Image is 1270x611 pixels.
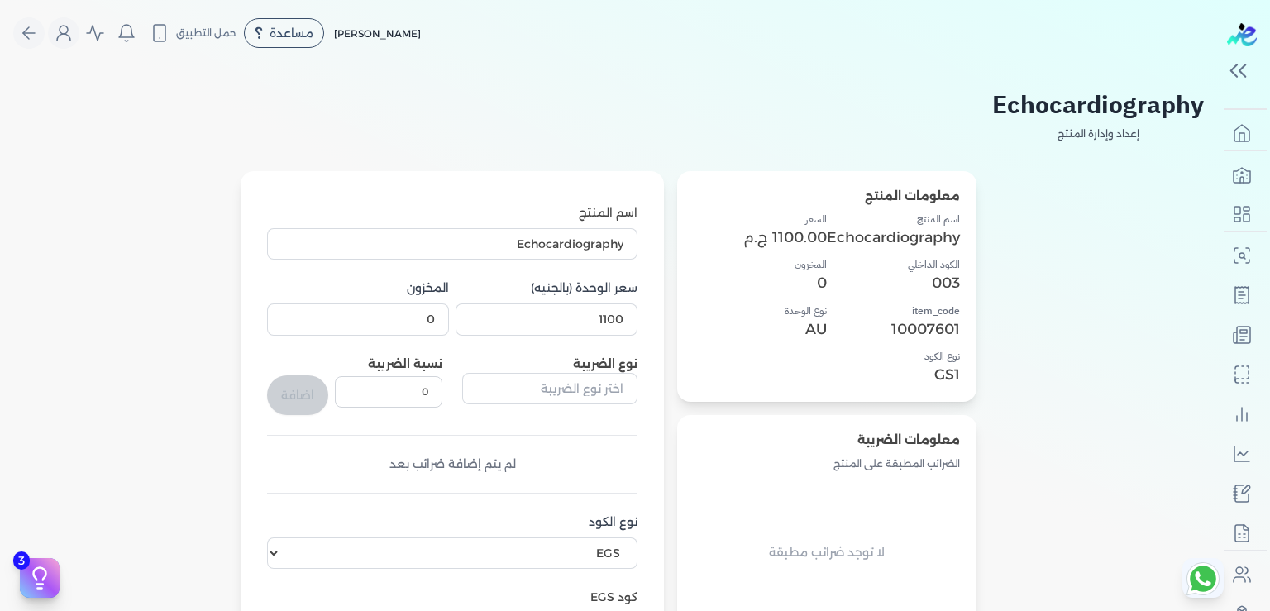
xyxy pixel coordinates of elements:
[769,542,885,564] p: لا توجد ضرائب مطبقة
[267,589,637,606] label: كود EGS
[267,228,637,260] input: اكتب اسم المنتج هنا
[827,303,960,318] h4: item_code
[334,27,421,40] span: [PERSON_NAME]
[694,257,827,272] h4: المخزون
[694,227,827,248] p: 1100.00 ج.م
[456,279,637,297] label: سعر الوحدة (بالجنيه)
[270,27,313,39] span: مساعدة
[865,189,960,203] span: معلومات المنتج
[267,456,637,473] div: لم يتم إضافة ضرائب بعد
[827,364,960,385] p: GS1
[267,303,449,335] input: 00000
[573,356,637,371] label: نوع الضريبة
[462,373,637,404] input: اختر نوع الضريبة
[694,212,827,227] h4: السعر
[20,558,60,598] button: 3
[368,356,442,371] label: نسبة الضريبة
[13,551,30,570] span: 3
[694,318,827,340] p: AU
[176,26,236,41] span: حمل التطبيق
[827,257,960,272] h4: الكود الداخلي
[827,318,960,340] p: 10007601
[694,303,827,318] h4: نوع الوحدة
[827,212,960,227] h4: اسم المنتج
[335,376,442,408] input: نسبة الضريبة
[694,453,960,475] p: الضرائب المطبقة على المنتج
[244,18,324,48] div: مساعدة
[267,204,637,222] label: اسم المنتج
[827,349,960,364] h4: نوع الكود
[462,373,637,411] button: اختر نوع الضريبة
[827,227,960,248] p: Echocardiography
[827,272,960,294] p: 003
[992,123,1204,145] p: إعداد وإدارة المنتج
[456,303,637,335] input: 00000
[857,432,960,447] span: معلومات الضريبة
[694,272,827,294] p: 0
[992,86,1204,123] h2: Echocardiography
[267,513,637,531] label: نوع الكود
[1227,23,1257,46] img: logo
[146,19,241,47] button: حمل التطبيق
[267,279,449,297] label: المخزون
